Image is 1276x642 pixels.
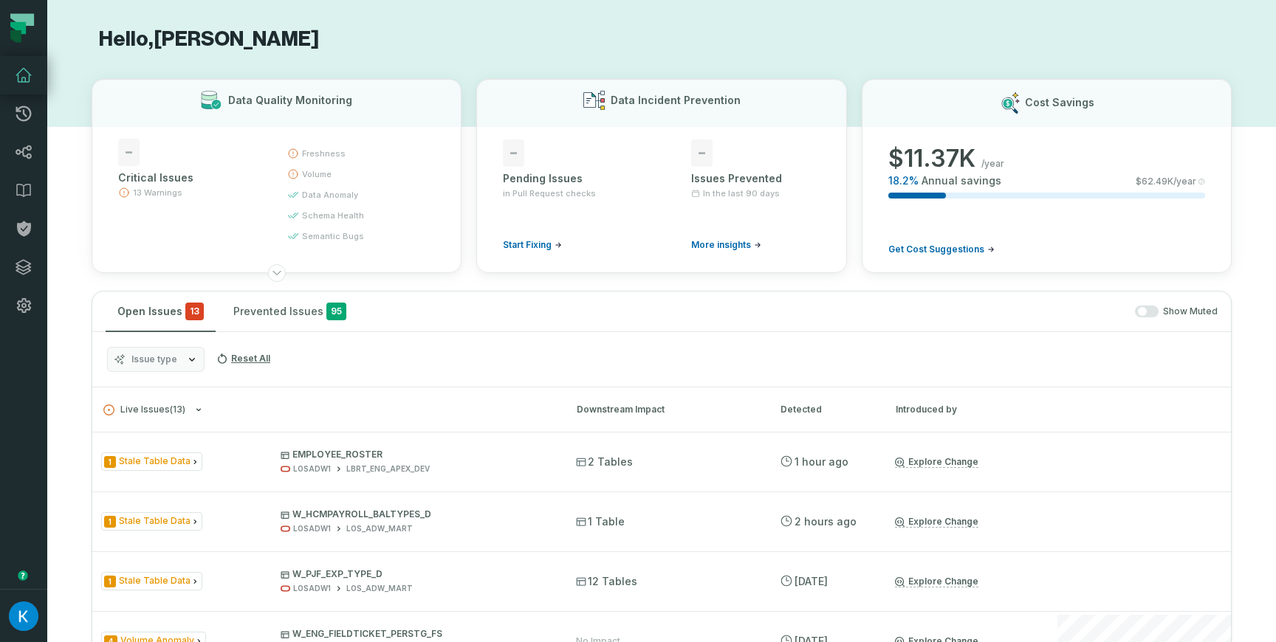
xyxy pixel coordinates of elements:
button: Data Incident Prevention-Pending Issuesin Pull Request checksStart Fixing-Issues PreventedIn the ... [476,79,846,273]
span: Annual savings [922,173,1001,188]
div: LBRT_ENG_APEX_DEV [346,463,430,474]
p: W_PJF_EXP_TYPE_D [281,568,549,580]
span: More insights [691,239,751,251]
button: Prevented Issues [222,291,358,331]
span: Get Cost Suggestions [888,244,984,255]
div: LOSADW1 [293,463,331,474]
relative-time: Sep 6, 2025, 11:29 AM GMT+3 [795,575,828,587]
span: in Pull Request checks [503,187,596,199]
span: Issue Type [101,452,202,471]
button: Reset All [210,347,276,370]
span: /year [981,158,1004,170]
span: Issue Type [101,512,202,531]
span: freshness [302,148,346,159]
div: Introduced by [896,403,1029,416]
div: Critical Issues [118,170,261,185]
h3: Data Quality Monitoring [228,93,352,108]
div: Downstream Impact [577,403,754,416]
span: critical issues and errors combined [185,303,204,320]
button: Open Issues [106,291,216,331]
a: More insights [691,239,761,251]
div: LOSADW1 [293,583,331,594]
span: $ 11.37K [888,144,975,173]
a: Start Fixing [503,239,562,251]
div: Detected [781,403,869,416]
span: 12 Tables [576,574,637,589]
a: Explore Change [895,456,978,468]
span: Start Fixing [503,239,552,251]
relative-time: Sep 7, 2025, 8:35 PM GMT+3 [795,455,848,468]
p: EMPLOYEE_ROSTER [281,449,549,460]
button: Live Issues(13) [103,404,550,415]
p: W_HCMPAYROLL_BALTYPES_D [281,508,549,520]
a: Explore Change [895,576,978,587]
span: 13 Warnings [133,187,182,199]
div: LOSADW1 [293,523,331,534]
h1: Hello, [PERSON_NAME] [92,27,1232,52]
h3: Cost Savings [1025,95,1094,110]
button: Data Quality Monitoring-Critical Issues13 Warningsfreshnessvolumedata anomalyschema healthsemanti... [92,79,462,273]
span: volume [302,168,332,180]
div: Pending Issues [503,171,632,186]
h3: Data Incident Prevention [611,93,741,108]
a: Explore Change [895,516,978,528]
div: Show Muted [364,306,1218,318]
span: 2 Tables [576,455,633,469]
span: semantic bugs [302,230,364,242]
p: W_ENG_FIELDTICKET_PERSTG_FS [281,628,549,640]
span: Live Issues ( 13 ) [103,404,185,415]
div: Issues Prevented [691,171,820,186]
span: Severity [104,516,116,528]
span: data anomaly [302,189,358,201]
span: Severity [104,576,116,587]
button: Cost Savings$11.37K/year18.2%Annual savings$62.49K/yearGet Cost Suggestions [862,79,1232,273]
relative-time: Sep 7, 2025, 7:37 PM GMT+3 [795,515,857,528]
img: avatar of Kosta Shougaev [9,601,38,631]
span: 95 [326,303,346,320]
span: Issue type [131,353,177,365]
span: - [691,139,713,167]
div: LOS_ADW_MART [346,523,413,534]
span: - [503,139,524,167]
span: Severity [104,456,116,468]
div: LOS_ADW_MART [346,583,413,594]
button: Issue type [107,347,205,372]
a: Get Cost Suggestions [888,244,995,255]
span: 18.2 % [888,173,919,188]
span: schema health [302,210,364,221]
span: $ 62.49K /year [1136,176,1196,187]
span: 1 Table [576,514,625,529]
div: Tooltip anchor [16,569,30,582]
span: In the last 90 days [703,187,780,199]
span: Issue Type [101,572,202,590]
span: - [118,139,140,166]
